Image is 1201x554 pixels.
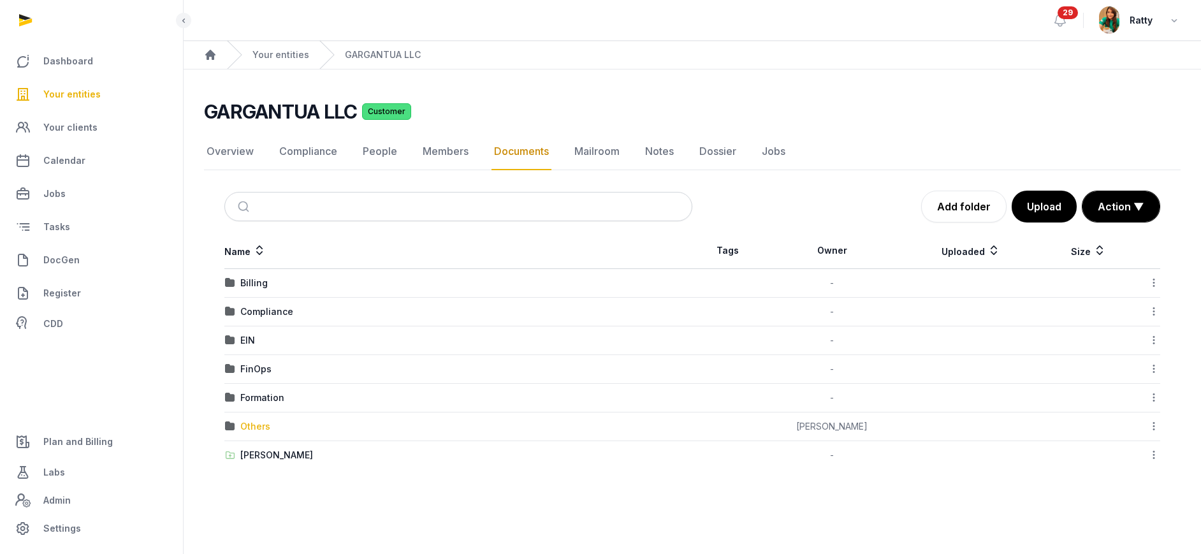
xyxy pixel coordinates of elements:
[43,434,113,449] span: Plan and Billing
[277,133,340,170] a: Compliance
[491,133,551,170] a: Documents
[697,133,739,170] a: Dossier
[225,278,235,288] img: folder.svg
[43,186,66,201] span: Jobs
[1099,6,1119,34] img: avatar
[420,133,471,170] a: Members
[43,120,98,135] span: Your clients
[225,335,235,346] img: folder.svg
[10,112,173,143] a: Your clients
[225,421,235,432] img: folder.svg
[1041,233,1136,269] th: Size
[43,252,80,268] span: DocGen
[360,133,400,170] a: People
[10,488,173,513] a: Admin
[240,277,268,289] div: Billing
[1082,191,1160,222] button: Action ▼
[764,298,901,326] td: -
[10,79,173,110] a: Your entities
[921,191,1007,222] a: Add folder
[10,245,173,275] a: DocGen
[43,286,81,301] span: Register
[204,100,357,123] h2: GARGANTUA LLC
[43,493,71,508] span: Admin
[764,269,901,298] td: -
[240,305,293,318] div: Compliance
[43,87,101,102] span: Your entities
[10,278,173,309] a: Register
[240,363,272,375] div: FinOps
[764,384,901,412] td: -
[1058,6,1078,19] span: 29
[1012,191,1077,222] button: Upload
[225,393,235,403] img: folder.svg
[225,364,235,374] img: folder.svg
[240,391,284,404] div: Formation
[764,355,901,384] td: -
[10,212,173,242] a: Tasks
[764,326,901,355] td: -
[225,450,235,460] img: folder-upload.svg
[10,179,173,209] a: Jobs
[43,316,63,332] span: CDD
[764,412,901,441] td: [PERSON_NAME]
[692,233,764,269] th: Tags
[643,133,676,170] a: Notes
[43,153,85,168] span: Calendar
[362,103,411,120] span: Customer
[10,46,173,77] a: Dashboard
[10,513,173,544] a: Settings
[572,133,622,170] a: Mailroom
[225,307,235,317] img: folder.svg
[252,48,309,61] a: Your entities
[43,465,65,480] span: Labs
[10,311,173,337] a: CDD
[204,133,256,170] a: Overview
[43,54,93,69] span: Dashboard
[10,145,173,176] a: Calendar
[10,426,173,457] a: Plan and Billing
[43,219,70,235] span: Tasks
[224,233,692,269] th: Name
[759,133,788,170] a: Jobs
[184,41,1201,69] nav: Breadcrumb
[764,233,901,269] th: Owner
[764,441,901,470] td: -
[10,457,173,488] a: Labs
[204,133,1181,170] nav: Tabs
[240,449,313,462] div: [PERSON_NAME]
[240,420,270,433] div: Others
[240,334,255,347] div: EIN
[345,48,421,61] a: GARGANTUA LLC
[230,193,260,221] button: Submit
[1130,13,1153,28] span: Ratty
[901,233,1040,269] th: Uploaded
[43,521,81,536] span: Settings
